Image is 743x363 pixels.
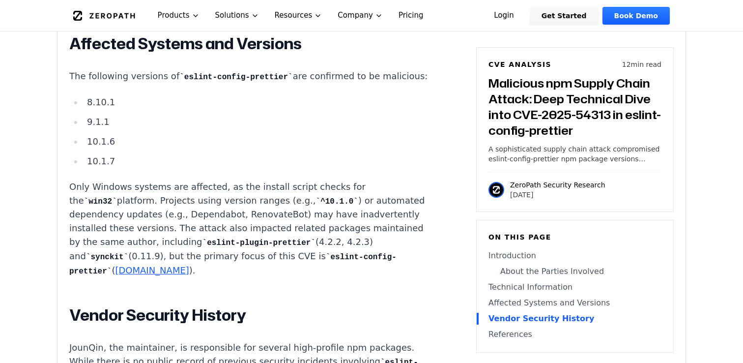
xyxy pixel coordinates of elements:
[488,313,661,325] a: Vendor Security History
[510,190,605,200] p: [DATE]
[316,197,358,206] code: ^10.1.0
[488,144,661,164] p: A sophisticated supply chain attack compromised eslint-config-prettier npm package versions 8.10....
[69,69,435,84] p: The following versions of are confirmed to be malicious:
[530,7,599,25] a: Get Started
[86,253,128,262] code: synckit
[488,297,661,309] a: Affected Systems and Versions
[602,7,670,25] a: Book Demo
[510,180,605,190] p: ZeroPath Security Research
[488,60,551,69] h6: CVE Analysis
[83,115,435,129] li: 9.1.1
[83,154,435,168] li: 10.1.7
[622,60,661,69] p: 12 min read
[488,250,661,262] a: Introduction
[69,305,435,325] h2: Vendor Security History
[84,197,117,206] code: win32
[488,281,661,293] a: Technical Information
[179,73,292,82] code: eslint-config-prettier
[83,95,435,109] li: 8.10.1
[115,265,189,275] a: [DOMAIN_NAME]
[202,239,315,247] code: eslint-plugin-prettier
[488,329,661,340] a: References
[488,232,661,242] h6: On this page
[488,266,661,277] a: About the Parties Involved
[488,182,504,198] img: ZeroPath Security Research
[482,7,526,25] a: Login
[69,34,435,54] h2: Affected Systems and Versions
[83,135,435,149] li: 10.1.6
[69,180,435,278] p: Only Windows systems are affected, as the install script checks for the platform. Projects using ...
[488,75,661,138] h3: Malicious npm Supply Chain Attack: Deep Technical Dive into CVE-2025-54313 in eslint-config-prettier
